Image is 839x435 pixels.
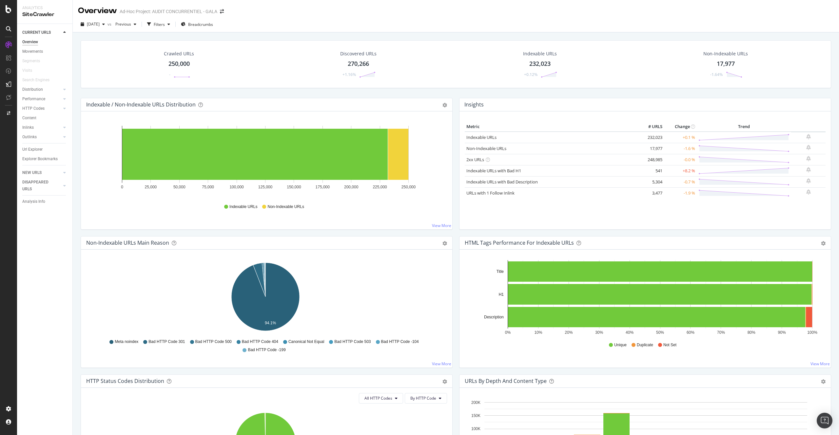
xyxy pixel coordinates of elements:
[86,122,445,198] svg: A chart.
[344,185,359,189] text: 200,000
[86,378,164,384] div: HTTP Status Codes Distribution
[242,339,278,345] span: Bad HTTP Code 404
[806,145,811,150] div: bell-plus
[466,179,538,185] a: Indexable URLs with Bad Description
[195,339,232,345] span: Bad HTTP Code 500
[120,8,217,15] div: Ad-Hoc Project: AUDIT CONCURRENTIEL - GALA
[202,185,214,189] text: 75,000
[778,330,786,335] text: 90%
[821,241,826,246] div: gear
[229,185,244,189] text: 100,000
[22,179,55,193] div: DISAPPEARED URLS
[664,122,697,132] th: Change
[466,134,497,140] a: Indexable URLs
[22,48,68,55] a: Movements
[505,330,511,335] text: 0%
[178,19,216,29] button: Breadcrumbs
[173,185,185,189] text: 50,000
[465,239,574,246] div: HTML Tags Performance for Indexable URLs
[348,60,369,68] div: 270,266
[664,154,697,165] td: -0.0 %
[821,379,826,384] div: gear
[22,29,51,36] div: CURRENT URLS
[638,143,664,154] td: 17,977
[638,176,664,187] td: 5,304
[148,339,185,345] span: Bad HTTP Code 301
[405,393,447,404] button: By HTTP Code
[664,132,697,143] td: +0.1 %
[168,60,190,68] div: 250,000
[806,134,811,139] div: bell-plus
[432,223,451,228] a: View More
[806,167,811,172] div: bell-plus
[115,339,138,345] span: Meta noindex
[22,58,40,65] div: Segments
[78,5,117,16] div: Overview
[145,19,173,29] button: Filters
[626,330,634,335] text: 40%
[86,101,196,108] div: Indexable / Non-Indexable URLs Distribution
[466,145,506,151] a: Non-Indexable URLs
[113,21,131,27] span: Previous
[287,185,301,189] text: 150,000
[86,239,169,246] div: Non-Indexable URLs Main Reason
[638,165,664,176] td: 541
[340,50,377,57] div: Discovered URLs
[717,60,735,68] div: 17,977
[22,29,61,36] a: CURRENT URLS
[664,176,697,187] td: -0.7 %
[22,77,56,84] a: Search Engines
[169,72,170,77] div: -
[267,204,304,210] span: Non-Indexable URLs
[471,413,480,418] text: 150K
[22,48,43,55] div: Movements
[316,185,330,189] text: 175,000
[113,19,139,29] button: Previous
[220,9,224,14] div: arrow-right-arrow-left
[806,189,811,195] div: bell-plus
[359,393,403,404] button: All HTTP Codes
[817,413,832,428] div: Open Intercom Messenger
[565,330,573,335] text: 20%
[497,269,504,274] text: Title
[381,339,419,345] span: Bad HTTP Code -104
[466,190,515,196] a: URLs with 1 Follow Inlink
[22,198,68,205] a: Analysis Info
[22,96,61,103] a: Performance
[342,72,356,77] div: +1.16%
[663,342,676,348] span: Not Set
[22,115,68,122] a: Content
[471,426,480,431] text: 100K
[534,330,542,335] text: 10%
[810,361,830,367] a: View More
[499,292,504,297] text: H1
[22,58,47,65] a: Segments
[697,122,791,132] th: Trend
[432,361,451,367] a: View More
[442,103,447,107] div: gear
[638,122,664,132] th: # URLS
[442,241,447,246] div: gear
[465,260,823,336] div: A chart.
[248,347,285,353] span: Bad HTTP Code -199
[638,132,664,143] td: 232,023
[748,330,755,335] text: 80%
[638,187,664,199] td: 3,477
[22,179,61,193] a: DISAPPEARED URLS
[22,67,32,74] div: Visits
[265,321,276,325] text: 94.1%
[154,22,165,27] div: Filters
[664,143,697,154] td: -1.6 %
[86,260,445,336] svg: A chart.
[121,185,123,189] text: 0
[22,105,45,112] div: HTTP Codes
[524,72,537,77] div: +0.12%
[22,96,45,103] div: Performance
[656,330,664,335] text: 50%
[22,134,37,141] div: Outlinks
[664,165,697,176] td: +8.2 %
[442,379,447,384] div: gear
[22,198,45,205] div: Analysis Info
